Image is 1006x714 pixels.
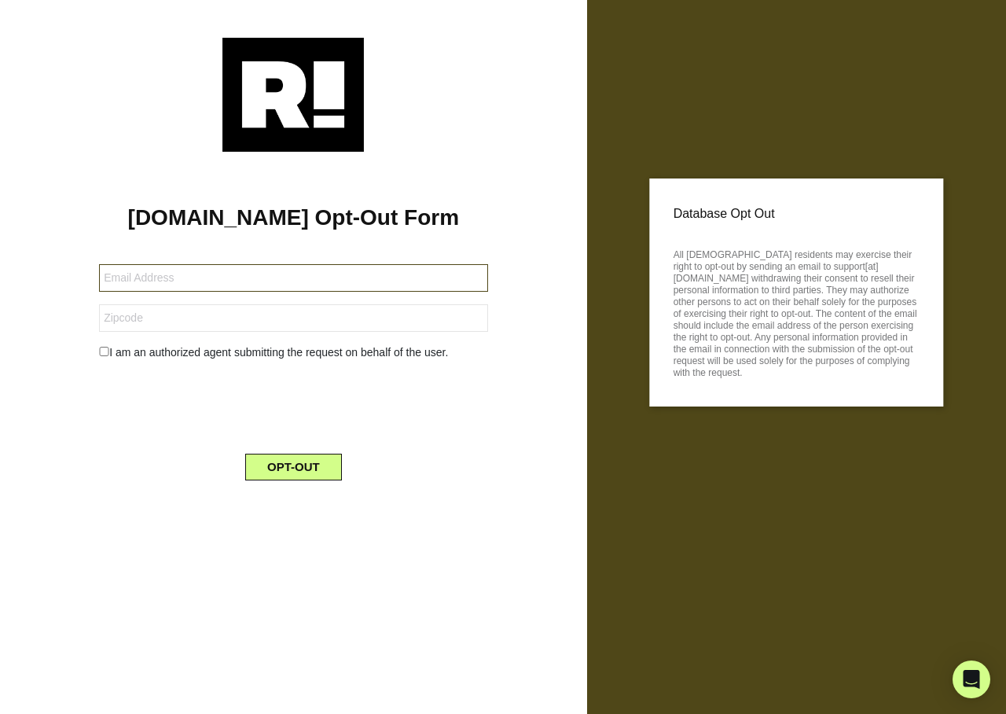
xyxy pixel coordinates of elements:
p: All [DEMOGRAPHIC_DATA] residents may exercise their right to opt-out by sending an email to suppo... [674,245,920,379]
img: Retention.com [222,38,364,152]
div: Open Intercom Messenger [953,661,990,698]
input: Email Address [99,264,487,292]
h1: [DOMAIN_NAME] Opt-Out Form [24,204,564,231]
button: OPT-OUT [245,454,342,480]
div: I am an authorized agent submitting the request on behalf of the user. [87,344,499,361]
p: Database Opt Out [674,202,920,226]
input: Zipcode [99,304,487,332]
iframe: reCAPTCHA [174,374,413,435]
